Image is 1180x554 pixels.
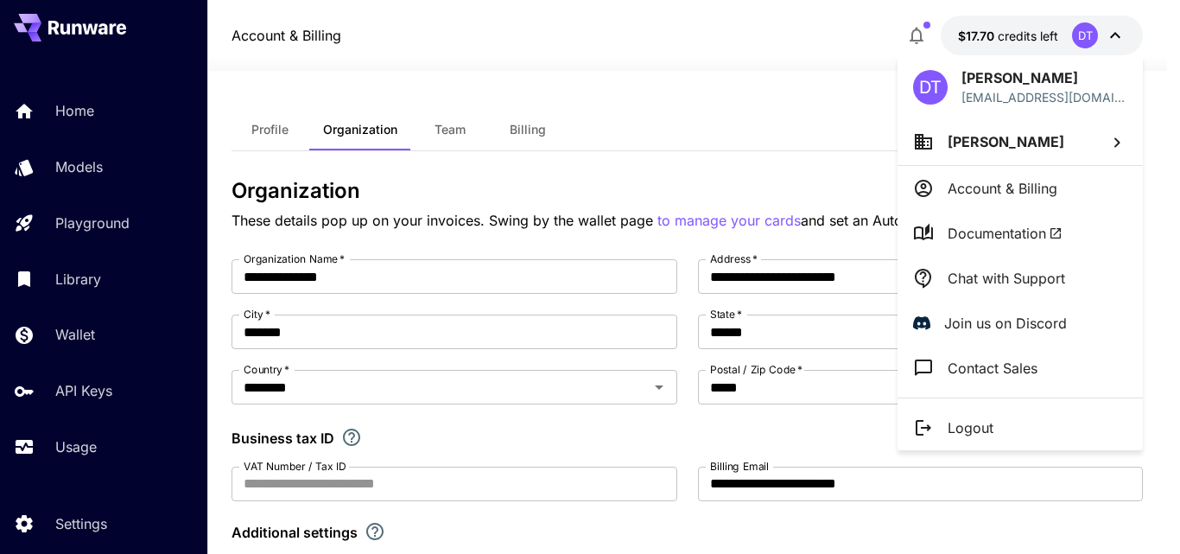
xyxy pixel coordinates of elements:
[948,178,1057,199] p: Account & Billing
[944,313,1067,334] p: Join us on Discord
[948,133,1064,150] span: [PERSON_NAME]
[948,358,1037,379] p: Contact Sales
[913,70,948,105] div: DT
[961,88,1127,106] div: gaminglemonnew@gmail.com
[961,88,1127,106] p: [EMAIL_ADDRESS][DOMAIN_NAME]
[961,67,1127,88] p: [PERSON_NAME]
[948,268,1065,289] p: Chat with Support
[948,223,1063,244] span: Documentation
[948,417,993,438] p: Logout
[898,118,1143,165] button: [PERSON_NAME]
